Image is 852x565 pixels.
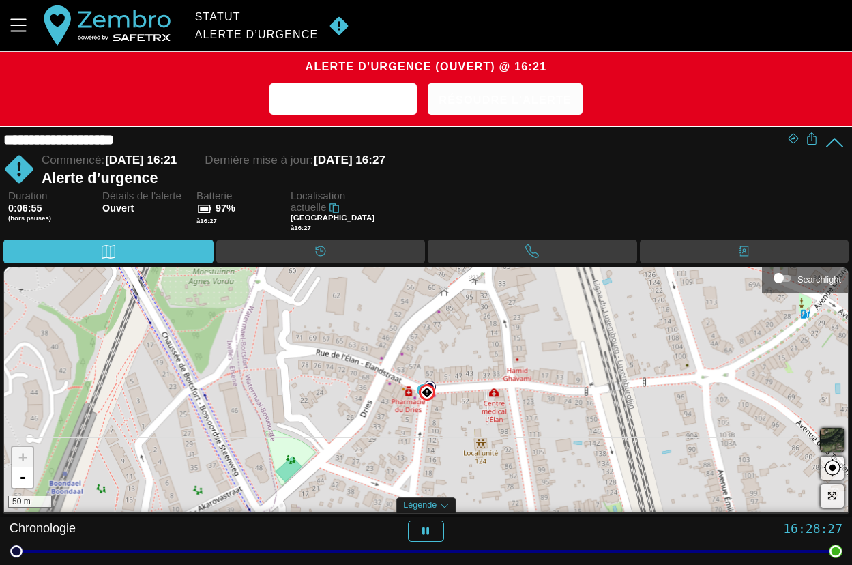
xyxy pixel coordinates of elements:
div: Alerte d’urgence [42,169,787,187]
img: MANUAL.svg [3,154,35,185]
div: 50 m [8,496,53,508]
span: Dernière mise à jour: [205,154,313,166]
span: Détails de l'alerte [102,190,190,202]
img: PathStart.svg [424,381,436,393]
span: 97% [216,203,235,214]
button: Ajouter une note [269,83,417,115]
div: Carte [3,240,214,263]
div: Chronologie [10,521,284,542]
span: Batterie [196,190,284,202]
button: Résoudre l'alerte [428,83,583,115]
div: Searchlight [769,268,841,289]
span: [DATE] 16:21 [105,154,177,166]
span: Ouvert [102,203,190,214]
span: (hors pauses) [8,214,96,222]
img: MANUAL.svg [422,387,432,398]
a: Zoom in [12,447,33,467]
img: MANUAL.svg [323,16,355,36]
div: Calendrier [216,240,426,263]
span: Ajouter une note [280,89,406,111]
span: Légende [403,500,437,510]
div: Searchlight [797,274,841,285]
div: Appel [428,240,637,263]
div: Alerte d’urgence [195,29,319,41]
span: [DATE] 16:27 [314,154,385,166]
img: PathDirectionCurrent.svg [418,386,428,395]
span: [GEOGRAPHIC_DATA] [291,214,374,222]
span: Commencé: [42,154,104,166]
div: Contacts [640,240,849,263]
span: Alerte d’urgence (Ouvert) @ 16:21 [306,60,547,72]
span: Localisation actuelle [291,190,345,213]
div: Statut [195,11,319,23]
span: à 16:27 [196,217,217,224]
span: à 16:27 [291,224,311,231]
span: 0:06:55 [8,203,42,214]
span: Duration [8,190,96,202]
span: Résoudre l'alerte [439,89,572,111]
div: 16:28:27 [568,521,842,536]
a: Zoom out [12,467,33,488]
